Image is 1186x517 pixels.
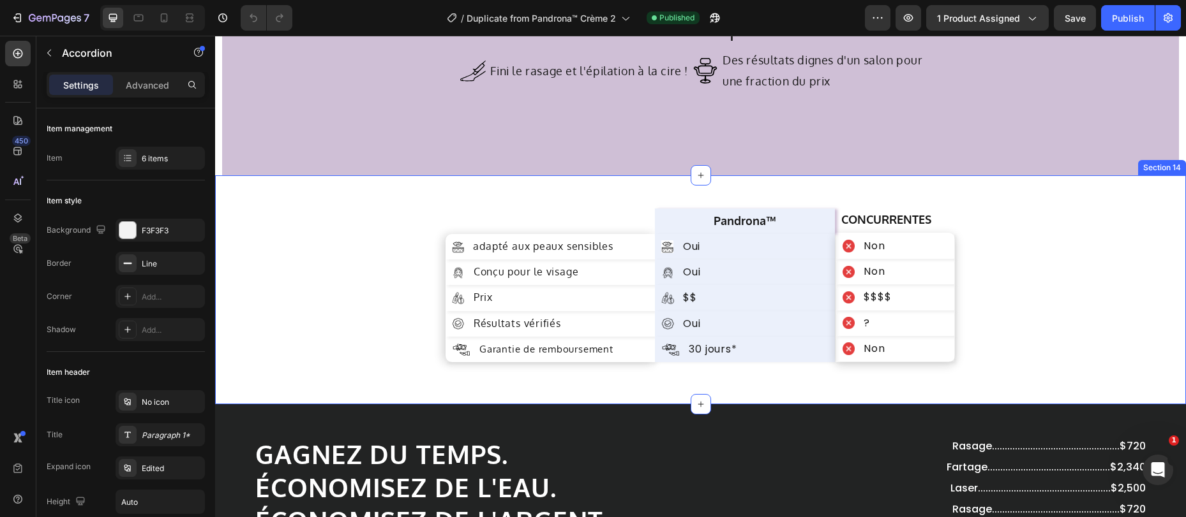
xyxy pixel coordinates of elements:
div: Beta [10,233,31,244]
p: Settings [63,78,99,92]
div: Item management [47,123,112,135]
p: Advanced [126,78,169,92]
p: Non [649,204,670,217]
img: gempages_569346361628033918-86bf81d0-1e0a-4e05-8381-99eec7959133.png [447,306,464,321]
p: adapté aux peaux sensibles [258,205,398,217]
div: 450 [12,136,31,146]
p: Accordion [62,45,170,61]
div: Corner [47,291,72,302]
input: Auto [116,490,204,513]
span: Duplicate from Pandrona™ Crème 2 [467,11,616,25]
div: Add... [142,324,202,336]
img: gempages_569346361628033918-10440c24-1fa0-4515-a586-74a9cef3b8f0.png [627,305,640,321]
p: 7 [84,10,89,25]
img: gempages_569346361628033918-10440c24-1fa0-4515-a586-74a9cef3b8f0.png [627,280,640,295]
img: gempages_569346361628033918-17ca005b-5c37-4149-a390-40eb6c424614.png [446,229,458,244]
div: Line [142,258,202,270]
p: Conçu pour le visage [259,230,364,243]
div: Undo/Redo [241,5,292,31]
p: Non [649,307,670,319]
div: Edited [142,463,202,474]
div: F3F3F3 [142,225,202,237]
p: Résultats vérifiés [259,282,346,295]
img: gempages_569346361628033918-cd5d91e6-3021-4905-810e-1f650a9116b5.png [237,280,249,296]
div: Paragraph 1* [142,430,202,441]
img: gempages_569346361628033918-86bf81d0-1e0a-4e05-8381-99eec7959133.png [237,306,255,321]
img: gempages_569346361628033918-10440c24-1fa0-4515-a586-74a9cef3b8f0.png [627,254,640,269]
img: gempages_569346361628033918-17ca005b-5c37-4149-a390-40eb6c424614.png [237,229,249,244]
button: 1 product assigned [926,5,1049,31]
div: Expand icon [47,461,91,472]
p: Non [649,229,670,242]
p: 30 jours* [474,307,522,320]
img: gempages_569346361628033918-cd5d91e6-3021-4905-810e-1f650a9116b5.png [446,280,458,296]
p: Laser....................................................$2,500 [640,444,931,462]
span: Save [1065,13,1086,24]
span: 1 product assigned [937,11,1020,25]
p: $$ [468,256,482,268]
img: gempages_569346361628033918-10440c24-1fa0-4515-a586-74a9cef3b8f0.png [627,203,640,218]
p: CONCURRENTES [626,178,716,191]
div: No icon [142,397,202,408]
img: gempages_569346361628033918-10440c24-1fa0-4515-a586-74a9cef3b8f0.png [627,228,640,244]
div: 6 items [142,153,202,164]
div: Height [47,493,88,511]
p: Oui [468,282,485,295]
div: Section 14 [926,126,968,138]
p: Oui [468,230,485,243]
strong: Pandrona™ [499,178,561,192]
span: Published [659,12,694,24]
div: Add... [142,291,202,303]
p: $$$$ [649,255,676,268]
div: Item [47,152,63,164]
img: gempages_569346361628033918-c7fee866-8ac6-494e-bae0-40635738217a.png [446,254,458,270]
span: 1 [1169,435,1179,446]
div: Background [47,222,109,239]
button: Save [1054,5,1096,31]
iframe: Intercom live chat [1143,455,1173,485]
button: Publish [1101,5,1155,31]
div: Border [47,258,71,269]
p: Fartage................................................$2,340 [640,423,931,441]
iframe: To enrich screen reader interactions, please activate Accessibility in Grammarly extension settings [215,36,1186,517]
h2: GAGNEZ DU TEMPS. ÉCONOMISEZ DE L'EAU. ÉCONOMISEZ DE L'ARGENT. [39,400,628,502]
img: gempages_569346361628033918-c7fee866-8ac6-494e-bae0-40635738217a.png [237,254,249,270]
img: gempages_569346361628033918-3f96ed25-1e60-44ac-80e6-28ef639e62e8.jpg [237,203,249,219]
div: Item header [47,367,90,378]
div: Publish [1112,11,1144,25]
img: gempages_569346361628033918-3f96ed25-1e60-44ac-80e6-28ef639e62e8.jpg [446,203,458,219]
div: Title [47,429,63,441]
p: Prix [259,256,278,268]
p: Rasage..................................................$720 [640,402,931,420]
span: / [461,11,464,25]
p: Rasage..................................................$720 [640,465,931,483]
p: ? [649,281,655,294]
div: Title icon [47,395,80,406]
div: Shadow [47,324,76,335]
p: Oui [468,205,485,217]
div: Item style [47,195,82,207]
button: 7 [5,5,95,31]
p: Garantie de remboursement [264,307,398,320]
